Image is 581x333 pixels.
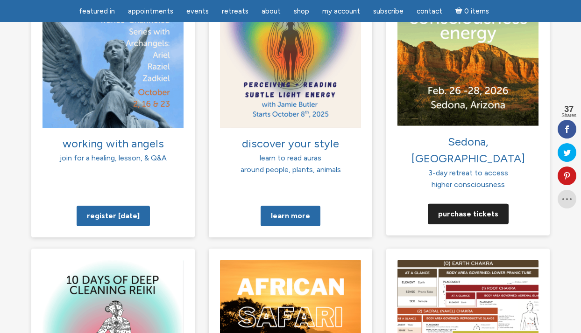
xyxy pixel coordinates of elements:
[294,7,309,15] span: Shop
[216,2,254,21] a: Retreats
[122,2,179,21] a: Appointments
[288,2,315,21] a: Shop
[181,2,214,21] a: Events
[464,8,489,15] span: 0 items
[241,165,341,174] span: around people, plants, animals
[242,137,339,150] span: discover your style
[322,7,360,15] span: My Account
[432,180,505,189] span: higher consciousness
[73,2,120,21] a: featured in
[222,7,248,15] span: Retreats
[428,168,508,177] span: 3-day retreat to access
[411,134,525,165] span: Sedona, [GEOGRAPHIC_DATA]
[428,203,509,224] a: Purchase tickets
[79,7,115,15] span: featured in
[63,137,164,150] span: working with angels
[186,7,209,15] span: Events
[368,2,409,21] a: Subscribe
[261,206,320,226] a: Learn more
[260,153,321,162] span: learn to read auras
[373,7,404,15] span: Subscribe
[77,206,150,226] a: Register [DATE]
[561,105,576,113] span: 37
[411,2,448,21] a: Contact
[455,7,464,15] i: Cart
[317,2,366,21] a: My Account
[417,7,442,15] span: Contact
[262,7,281,15] span: About
[450,1,495,21] a: Cart0 items
[60,153,167,162] span: join for a healing, lesson, & Q&A
[128,7,173,15] span: Appointments
[561,113,576,118] span: Shares
[256,2,286,21] a: About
